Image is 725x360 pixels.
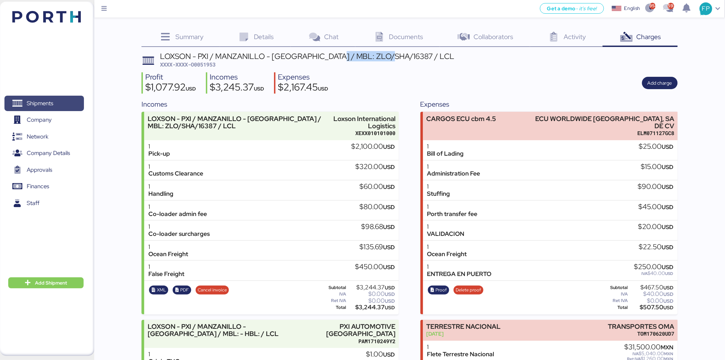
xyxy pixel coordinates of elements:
span: PDF [180,286,189,294]
span: Cancel invoice [198,286,227,294]
div: $3,244.37 [347,305,395,310]
span: USD [385,285,395,291]
div: 1 [148,183,173,190]
div: Subtotal [321,285,346,290]
div: $1,077.92 [145,82,196,94]
a: Company Details [4,145,84,161]
div: 1 [148,203,207,211]
div: Co-loader admin fee [148,211,207,218]
div: 1 [427,143,464,150]
div: Incomes [210,72,264,82]
div: Total [600,305,628,310]
span: USD [318,85,328,92]
span: USD [385,298,395,304]
span: USD [664,285,674,291]
span: IVA [642,271,648,276]
span: Network [27,132,48,142]
div: Expenses [278,72,328,82]
div: Incomes [142,99,399,109]
span: XXXX-XXXX-O0051953 [160,61,216,68]
div: $45.00 [639,203,674,211]
span: USD [383,183,395,191]
div: $31,500.00 [625,344,674,351]
span: Details [254,32,274,41]
button: PDF [173,286,191,295]
div: 1 [427,263,492,271]
div: Subtotal [600,285,628,290]
div: Ret IVA [600,298,628,303]
div: $1.00 [366,351,395,358]
div: $3,245.37 [210,82,264,94]
span: Chat [324,32,339,41]
div: $40.00 [634,271,674,276]
div: [DATE] [426,330,501,337]
div: $320.00 [355,163,395,171]
div: $2,167.45 [278,82,328,94]
span: MXN [664,351,674,357]
span: USD [385,304,395,311]
div: Ocean Freight [427,251,467,258]
span: Charges [637,32,661,41]
div: ENTREGA EN PUERTO [427,271,492,278]
a: Network [4,129,84,145]
div: $98.68 [361,223,395,231]
span: USD [383,351,395,358]
div: VALIDACION [427,230,465,238]
div: Co-loader surcharges [148,230,210,238]
div: LOXSON - PXI / MANZANILLO - [GEOGRAPHIC_DATA] / MBL: ZLO/SHA/16387 / LCL [148,115,330,130]
div: $90.00 [638,183,674,191]
span: Staff [27,198,39,208]
div: Handling [148,190,173,197]
span: USD [383,143,395,151]
span: Add charge [648,79,672,87]
button: Menu [98,3,110,15]
div: PXI AUTOMOTIVE [GEOGRAPHIC_DATA] [309,323,395,337]
div: $40.00 [629,291,674,297]
span: USD [186,85,196,92]
span: Approvals [27,165,52,175]
span: IVA [633,351,639,357]
div: $250.00 [634,263,674,271]
span: USD [385,291,395,297]
div: 1 [427,163,480,170]
div: $25.00 [639,143,674,151]
span: MXN [661,344,674,351]
button: Delete proof [454,286,483,295]
div: LOXSON - PXI / MANZANILLO - [GEOGRAPHIC_DATA] / MBL: ZLO/SHA/16387 / LCL [160,52,455,60]
span: Proof [436,286,447,294]
span: USD [662,203,674,211]
span: USD [662,143,674,151]
div: Ret IVA [321,298,346,303]
div: $467.50 [629,285,674,290]
div: IVA [600,292,628,297]
div: $80.00 [359,203,395,211]
div: $135.69 [359,243,395,251]
div: $2,100.00 [351,143,395,151]
div: Total [321,305,346,310]
div: TOM170620UD7 [608,330,674,337]
span: USD [383,203,395,211]
div: $5,040.00 [625,351,674,356]
span: Delete proof [456,286,481,294]
div: $20.00 [638,223,674,231]
div: $3,244.37 [347,285,395,290]
div: 1 [427,344,494,351]
div: $450.00 [355,263,395,271]
div: PAM1710249Y2 [309,338,395,345]
span: Add Shipment [35,279,67,287]
div: IVA [321,292,346,297]
a: Shipments [4,96,84,111]
button: Add Shipment [8,277,84,288]
span: USD [664,291,674,297]
div: 1 [427,223,465,230]
span: USD [662,263,674,271]
span: Shipments [27,98,53,108]
div: 1 [427,243,467,251]
span: Activity [564,32,586,41]
div: ECU WORLDWIDE [GEOGRAPHIC_DATA], SA DE CV [526,115,674,130]
span: USD [254,85,264,92]
div: ELM071127GC8 [526,130,674,137]
span: Finances [27,181,49,191]
span: XML [157,286,166,294]
span: Collaborators [474,32,514,41]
